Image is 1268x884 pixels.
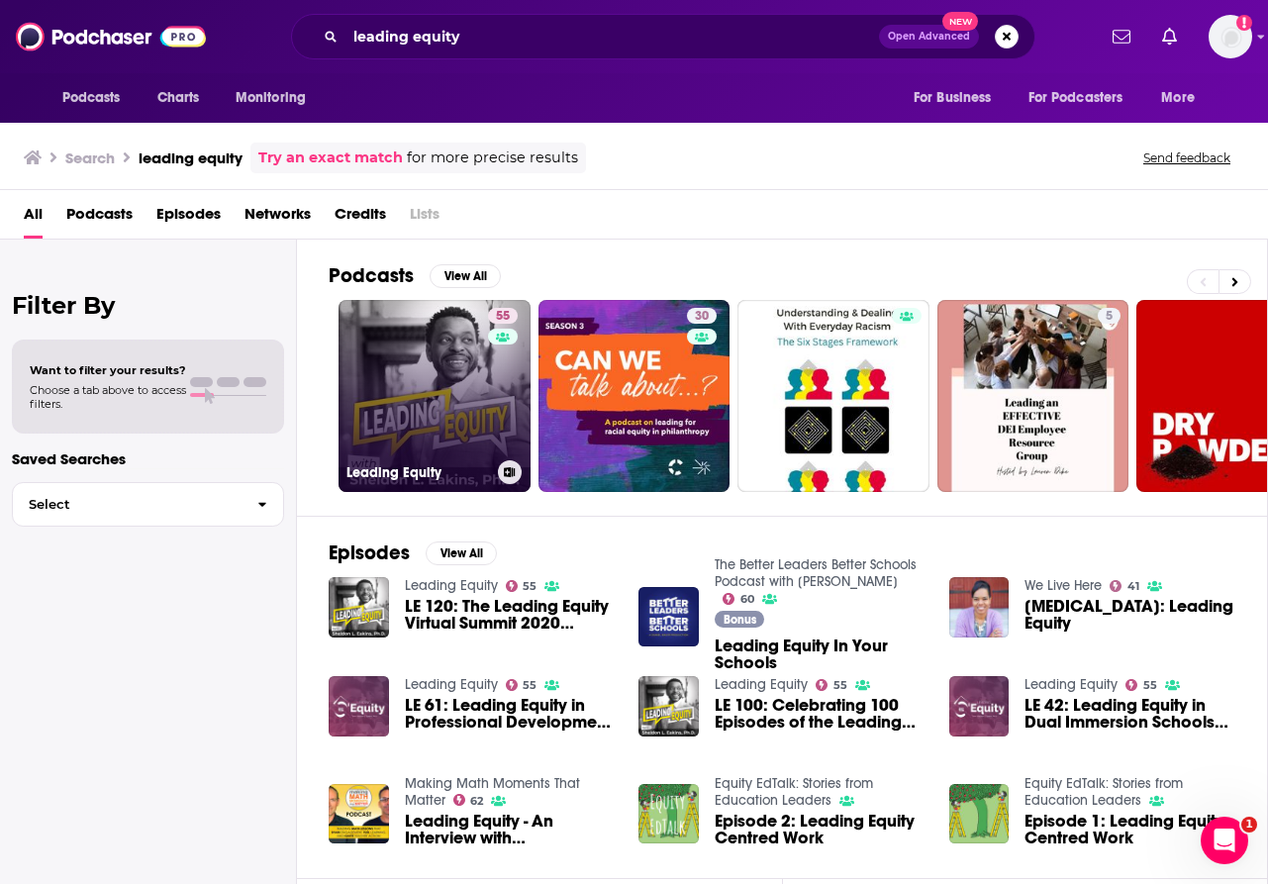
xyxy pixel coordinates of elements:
a: Podcasts [66,198,133,239]
a: Try an exact match [258,147,403,169]
span: 55 [523,681,536,690]
a: Charts [145,79,212,117]
span: New [942,12,978,31]
img: Leading Equity - An Interview with Sheldon Eakins [329,784,389,844]
a: Show notifications dropdown [1154,20,1185,53]
a: Equity EdTalk: Stories from Education Leaders [715,775,873,809]
a: Leading Equity [1024,676,1118,693]
img: LE 42: Leading Equity in Dual Immersion Schools with Mr. Joel Lavin [949,676,1010,737]
span: 55 [523,582,536,591]
div: Search podcasts, credits, & more... [291,14,1035,59]
span: Monitoring [236,84,306,112]
a: Leading Equity [405,676,498,693]
a: 55 [488,308,518,324]
h2: Episodes [329,540,410,565]
a: 55 [506,580,537,592]
h3: Search [65,148,115,167]
img: Leading Equity In Your Schools [638,587,699,647]
span: Credits [335,198,386,239]
a: Networks [244,198,311,239]
span: Logged in as systemsteam [1209,15,1252,58]
span: More [1161,84,1195,112]
button: Send feedback [1137,149,1236,166]
h2: Filter By [12,291,284,320]
a: 60 [723,593,754,605]
button: View All [426,541,497,565]
a: 5 [1098,308,1121,324]
span: Want to filter your results? [30,363,186,377]
span: Leading Equity - An Interview with [PERSON_NAME] [405,813,616,846]
span: For Business [914,84,992,112]
button: open menu [1016,79,1152,117]
a: 5 [937,300,1129,492]
a: All [24,198,43,239]
a: 55 [506,679,537,691]
span: 5 [1106,307,1113,327]
span: 60 [740,595,754,604]
a: COVID-19: Leading Equity [1024,598,1235,632]
img: LE 100: Celebrating 100 Episodes of the Leading Equity Podcast with Dr. Sheldon L. Eakins [638,676,699,737]
a: 41 [1110,580,1139,592]
img: Podchaser - Follow, Share and Rate Podcasts [16,18,206,55]
img: LE 120: The Leading Equity Virtual Summit 2020 Mashup [329,577,389,638]
a: 30 [687,308,717,324]
button: Open AdvancedNew [879,25,979,49]
span: 55 [1143,681,1157,690]
a: 62 [453,794,484,806]
button: open menu [49,79,146,117]
a: Show notifications dropdown [1105,20,1138,53]
h2: Podcasts [329,263,414,288]
a: Leading Equity [405,577,498,594]
p: Saved Searches [12,449,284,468]
a: Leading Equity - An Interview with Sheldon Eakins [405,813,616,846]
img: COVID-19: Leading Equity [949,577,1010,638]
a: PodcastsView All [329,263,501,288]
svg: Add a profile image [1236,15,1252,31]
h3: Leading Equity [346,464,490,481]
span: 62 [470,797,483,806]
img: Episode 1: Leading Equity Centred Work [949,784,1010,844]
input: Search podcasts, credits, & more... [345,21,879,52]
span: Bonus [724,614,756,626]
span: 1 [1241,817,1257,833]
a: Leading Equity In Your Schools [715,638,926,671]
span: Open Advanced [888,32,970,42]
a: Equity EdTalk: Stories from Education Leaders [1024,775,1183,809]
h3: leading equity [139,148,243,167]
span: for more precise results [407,147,578,169]
button: Select [12,482,284,527]
img: Episode 2: Leading Equity Centred Work [638,784,699,844]
a: LE 100: Celebrating 100 Episodes of the Leading Equity Podcast with Dr. Sheldon L. Eakins [715,697,926,731]
button: open menu [222,79,332,117]
span: Episodes [156,198,221,239]
span: 55 [833,681,847,690]
a: LE 42: Leading Equity in Dual Immersion Schools with Mr. Joel Lavin [1024,697,1235,731]
span: Lists [410,198,439,239]
span: Select [13,498,242,511]
span: LE 61: Leading Equity in Professional Development with [PERSON_NAME] [405,697,616,731]
iframe: Intercom live chat [1201,817,1248,864]
a: 55 [816,679,847,691]
span: Choose a tab above to access filters. [30,383,186,411]
span: For Podcasters [1028,84,1123,112]
a: Leading Equity [715,676,808,693]
a: Episode 2: Leading Equity Centred Work [715,813,926,846]
span: LE 100: Celebrating 100 Episodes of the Leading Equity Podcast with [PERSON_NAME] [715,697,926,731]
span: Charts [157,84,200,112]
img: User Profile [1209,15,1252,58]
span: Podcasts [62,84,121,112]
a: Episode 1: Leading Equity Centred Work [1024,813,1235,846]
img: LE 61: Leading Equity in Professional Development with Dr. LaTisha Smith [329,676,389,737]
